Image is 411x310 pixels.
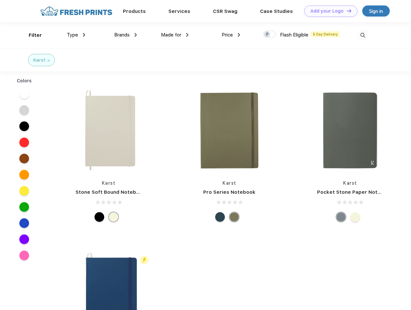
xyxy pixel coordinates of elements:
[38,5,114,17] img: fo%20logo%202.webp
[357,30,368,41] img: desktop_search.svg
[203,189,256,195] a: Pro Series Notebook
[168,8,190,14] a: Services
[83,33,85,37] img: dropdown.png
[67,32,78,38] span: Type
[280,32,308,38] span: Flash Eligible
[317,189,393,195] a: Pocket Stone Paper Notebook
[213,8,237,14] a: CSR Swag
[307,88,393,173] img: func=resize&h=266
[114,32,130,38] span: Brands
[229,212,239,222] div: Olive
[238,33,240,37] img: dropdown.png
[102,181,116,186] a: Karst
[362,5,390,16] a: Sign in
[109,212,118,222] div: Beige
[140,256,149,264] img: flash_active_toggle.svg
[66,88,152,173] img: func=resize&h=266
[95,212,104,222] div: Black
[310,8,344,14] div: Add your Logo
[75,189,145,195] a: Stone Soft Bound Notebook
[350,212,360,222] div: Beige
[223,181,236,186] a: Karst
[33,57,45,64] div: Karst
[12,77,37,84] div: Colors
[161,32,181,38] span: Made for
[186,33,188,37] img: dropdown.png
[369,7,383,15] div: Sign in
[29,32,42,39] div: Filter
[47,59,50,62] img: filter_cancel.svg
[123,8,146,14] a: Products
[347,9,351,13] img: DT
[336,212,346,222] div: Gray
[135,33,137,37] img: dropdown.png
[215,212,225,222] div: Navy
[186,88,272,173] img: func=resize&h=266
[343,181,357,186] a: Karst
[222,32,233,38] span: Price
[311,31,340,37] span: 5 Day Delivery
